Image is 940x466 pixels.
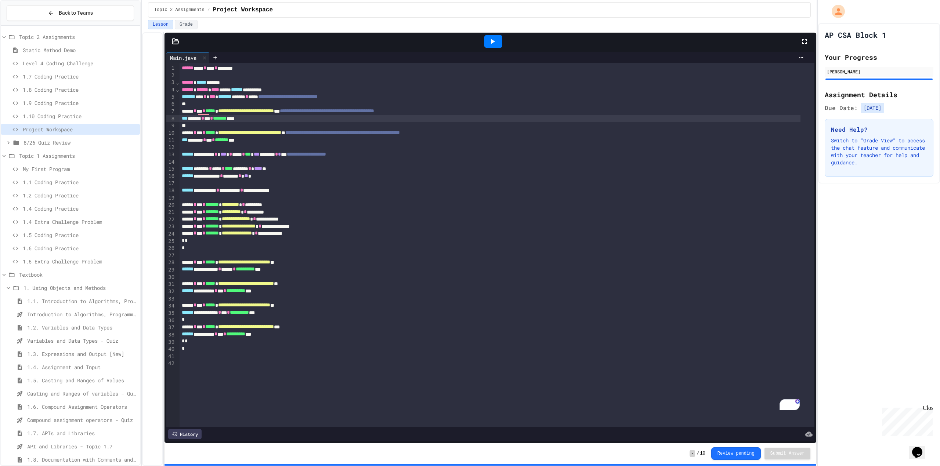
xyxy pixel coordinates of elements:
[690,450,695,457] span: -
[23,73,137,80] span: 1.7 Coding Practice
[154,7,205,13] span: Topic 2 Assignments
[23,99,137,107] span: 1.9 Coding Practice
[166,115,176,123] div: 8
[23,205,137,212] span: 1.4 Coding Practice
[23,218,137,226] span: 1.4 Extra Challenge Problem
[213,6,273,14] span: Project Workspace
[166,295,176,303] div: 33
[166,310,176,317] div: 35
[166,65,176,72] div: 1
[27,324,137,331] span: 1.2. Variables and Data Types
[7,5,134,21] button: Back to Teams
[166,173,176,180] div: 16
[166,86,176,94] div: 4
[23,244,137,252] span: 1.6 Coding Practice
[27,403,137,411] span: 1.6. Compound Assignment Operators
[831,125,927,134] h3: Need Help?
[909,437,933,459] iframe: chat widget
[166,339,176,346] div: 39
[166,187,176,194] div: 18
[824,3,847,20] div: My Account
[166,79,176,86] div: 3
[166,259,176,266] div: 28
[27,416,137,424] span: Compound assignment operators - Quiz
[166,72,176,79] div: 2
[166,324,176,331] div: 37
[148,20,173,29] button: Lesson
[176,79,179,85] span: Fold line
[825,90,933,100] h2: Assignment Details
[166,281,176,288] div: 31
[166,165,176,173] div: 15
[166,108,176,115] div: 7
[27,297,137,305] span: 1.1. Introduction to Algorithms, Programming, and Compilers
[166,94,176,101] div: 5
[23,86,137,94] span: 1.8 Coding Practice
[166,151,176,159] div: 13
[166,266,176,274] div: 29
[166,216,176,223] div: 22
[23,139,137,146] span: 8/26 Quiz Review
[166,122,176,130] div: 9
[23,284,137,292] span: 1. Using Objects and Methods
[23,59,137,67] span: Level 4 Coding Challenge
[827,68,931,75] div: [PERSON_NAME]
[166,159,176,166] div: 14
[711,447,761,460] button: Review pending
[166,52,209,63] div: Main.java
[23,46,137,54] span: Static Method Demo
[166,137,176,144] div: 11
[180,63,815,427] div: To enrich screen reader interactions, please activate Accessibility in Grammarly extension settings
[19,271,137,278] span: Textbook
[166,245,176,252] div: 26
[700,451,705,456] span: 10
[831,137,927,166] p: Switch to "Grade View" to access the chat feature and communicate with your teacher for help and ...
[176,87,179,92] span: Fold line
[27,429,137,437] span: 1.7. APIs and Libraries
[3,3,51,47] div: Chat with us now!Close
[27,310,137,318] span: Introduction to Algorithms, Programming, and Compilers
[166,331,176,339] div: 38
[27,456,137,463] span: 1.8. Documentation with Comments and Preconditions
[59,9,93,17] span: Back to Teams
[23,125,137,133] span: Project Workspace
[168,429,202,439] div: History
[19,33,137,41] span: Topic 2 Assignments
[23,258,137,265] span: 1.6 Extra Challenge Problem
[166,353,176,360] div: 41
[166,130,176,137] div: 10
[166,238,176,245] div: 25
[166,274,176,281] div: 30
[166,288,176,295] div: 32
[23,231,137,239] span: 1.5 Coding Practice
[879,405,933,436] iframe: chat widget
[23,165,137,173] span: My First Program
[166,54,200,62] div: Main.java
[23,112,137,120] span: 1.10 Coding Practice
[166,302,176,310] div: 34
[166,252,176,259] div: 27
[166,144,176,151] div: 12
[27,350,137,358] span: 1.3. Expressions and Output [New]
[825,30,886,40] h1: AP CSA Block 1
[166,201,176,209] div: 20
[166,194,176,202] div: 19
[27,376,137,384] span: 1.5. Casting and Ranges of Values
[166,346,176,353] div: 40
[825,52,933,62] h2: Your Progress
[697,451,699,456] span: /
[825,103,858,112] span: Due Date:
[166,101,176,108] div: 6
[166,230,176,238] div: 24
[166,360,176,367] div: 42
[27,337,137,345] span: Variables and Data Types - Quiz
[19,152,137,160] span: Topic 1 Assignments
[27,363,137,371] span: 1.4. Assignment and Input
[166,209,176,216] div: 21
[166,223,176,230] div: 23
[27,443,137,450] span: API and Libraries - Topic 1.7
[764,448,811,459] button: Submit Answer
[166,317,176,324] div: 36
[175,20,198,29] button: Grade
[27,390,137,397] span: Casting and Ranges of variables - Quiz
